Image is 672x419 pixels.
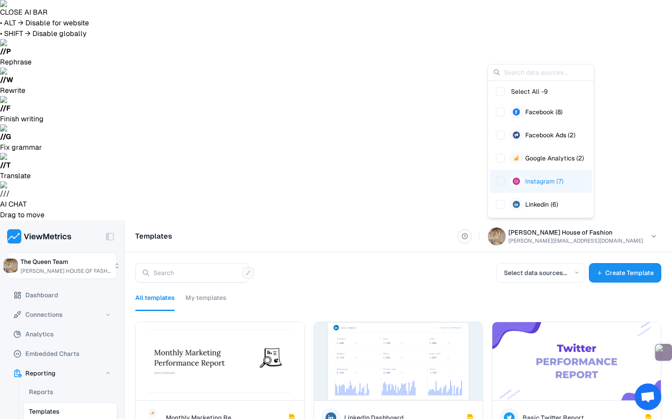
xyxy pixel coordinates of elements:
[314,322,483,400] img: LinkedIn Dashboard
[135,231,172,242] a: Templates
[605,267,654,278] span: Create Template
[185,293,226,311] button: My templates
[488,227,506,245] img: Queen Anna House of Fashion
[7,229,72,243] img: ViewMetrics's logo with text
[136,322,304,400] img: Monthly Marketing Report
[7,325,117,343] button: Analytics
[135,293,175,311] button: All templates
[25,290,58,300] span: Dashboard
[29,406,60,417] span: Templates
[589,263,661,283] button: Create Template
[635,383,661,410] div: Open chat
[508,228,643,237] h6: [PERSON_NAME] House of Fashion
[492,322,661,400] img: Basic Twitter Report
[7,286,117,304] button: Dashboard
[25,368,56,379] span: Reporting
[25,329,54,339] span: Analytics
[20,267,110,275] span: [PERSON_NAME] HOUSE OF FASH...
[496,263,585,283] button: Select data sources...
[25,348,80,359] span: Embedded Charts
[20,256,68,267] span: The Queen Team
[508,237,643,245] p: [PERSON_NAME][EMAIL_ADDRESS][DOMAIN_NAME]
[153,267,239,279] input: Search
[7,306,117,323] button: Connections
[25,309,63,320] span: Connections
[29,387,53,397] span: Reports
[4,259,18,273] img: The Queen Team
[7,345,117,363] button: Embedded Charts
[135,231,452,242] nav: breadcrumb
[23,383,117,401] button: Reports
[7,364,117,382] button: Reporting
